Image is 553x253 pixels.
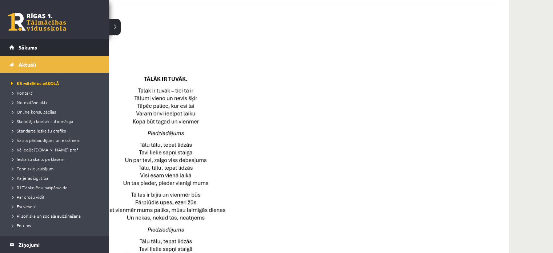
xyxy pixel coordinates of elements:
[9,166,55,171] span: Tehniskie jautājumi
[19,44,37,51] span: Sākums
[9,99,102,106] a: Normatīvie akti
[9,203,36,209] span: Esi vesels!
[9,39,100,56] a: Sākums
[9,175,48,181] span: Karjeras izglītība
[9,118,73,124] span: Skolotāju kontaktinformācija
[19,236,100,253] legend: Ziņojumi
[9,184,102,191] a: R1TV skolēnu pašpārvalde
[9,175,102,181] a: Karjeras izglītība
[9,213,102,219] a: Pilsoniskā un sociālā audzināšana
[9,137,80,143] span: Valsts pārbaudījumi un eksāmeni
[9,80,59,86] span: Kā mācīties eSKOLĀ
[9,194,102,200] a: Par drošu vidi!
[9,222,102,229] a: Forums
[9,109,56,115] span: Online konsultācijas
[9,137,102,143] a: Valsts pārbaudījumi un eksāmeni
[9,156,102,162] a: Ieskaišu skaits pa klasēm
[9,80,102,87] a: Kā mācīties eSKOLĀ
[9,127,102,134] a: Standarta ieskaišu grafiks
[9,118,102,124] a: Skolotāju kontaktinformācija
[9,222,31,228] span: Forums
[8,13,66,31] a: Rīgas 1. Tālmācības vidusskola
[9,213,81,219] span: Pilsoniskā un sociālā audzināšana
[9,128,66,134] span: Standarta ieskaišu grafiks
[9,165,102,172] a: Tehniskie jautājumi
[9,203,102,210] a: Esi vesels!
[9,90,33,96] span: Kontakti
[9,236,100,253] a: Ziņojumi
[9,194,44,200] span: Par drošu vidi!
[9,146,102,153] a: Kā iegūt [DOMAIN_NAME] prof
[9,56,100,73] a: Aktuāli
[9,185,68,190] span: R1TV skolēnu pašpārvalde
[19,61,36,68] span: Aktuāli
[9,147,78,153] span: Kā iegūt [DOMAIN_NAME] prof
[9,90,102,96] a: Kontakti
[9,99,47,105] span: Normatīvie akti
[9,108,102,115] a: Online konsultācijas
[9,156,64,162] span: Ieskaišu skaits pa klasēm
